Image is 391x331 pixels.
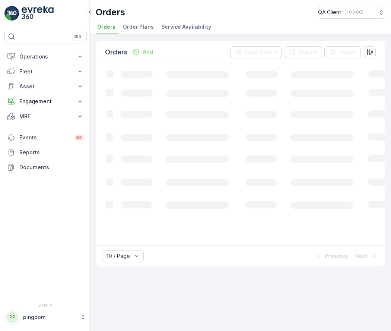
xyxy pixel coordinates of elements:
[76,135,82,141] p: 34
[4,49,87,64] button: Operations
[314,252,349,261] button: Previous
[4,64,87,79] button: Fleet
[4,160,87,175] a: Documents
[4,309,87,325] button: PPpingdom
[300,48,317,56] p: Export
[6,311,18,323] div: PP
[97,23,115,31] span: Orders
[19,98,72,105] p: Engagement
[19,53,72,60] p: Operations
[245,48,277,56] p: Clear Filters
[318,6,385,19] button: QA Client(+03:00)
[19,113,72,120] p: MRF
[143,48,153,56] p: Add
[19,68,72,75] p: Fleet
[324,46,361,58] button: Import
[339,48,356,56] p: Import
[123,23,154,31] span: Order Plans
[4,79,87,94] button: Asset
[19,149,84,156] p: Reports
[4,6,19,21] img: logo
[74,34,82,40] p: ⌘B
[318,9,341,16] p: QA Client
[344,9,363,15] p: ( +03:00 )
[23,313,76,321] p: pingdom
[105,47,128,57] p: Orders
[19,83,72,90] p: Asset
[355,252,379,261] button: Next
[19,134,70,141] p: Events
[129,47,156,56] button: Add
[4,94,87,109] button: Engagement
[355,252,368,260] p: Next
[22,6,54,21] img: logo_light-DOdMpM7g.png
[285,46,321,58] button: Export
[161,23,211,31] span: Service Availability
[96,6,125,18] p: Orders
[230,46,282,58] button: Clear Filters
[4,109,87,124] button: MRF
[325,252,348,260] p: Previous
[4,130,87,145] a: Events34
[4,145,87,160] a: Reports
[4,303,87,308] span: v 1.50.2
[19,164,84,171] p: Documents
